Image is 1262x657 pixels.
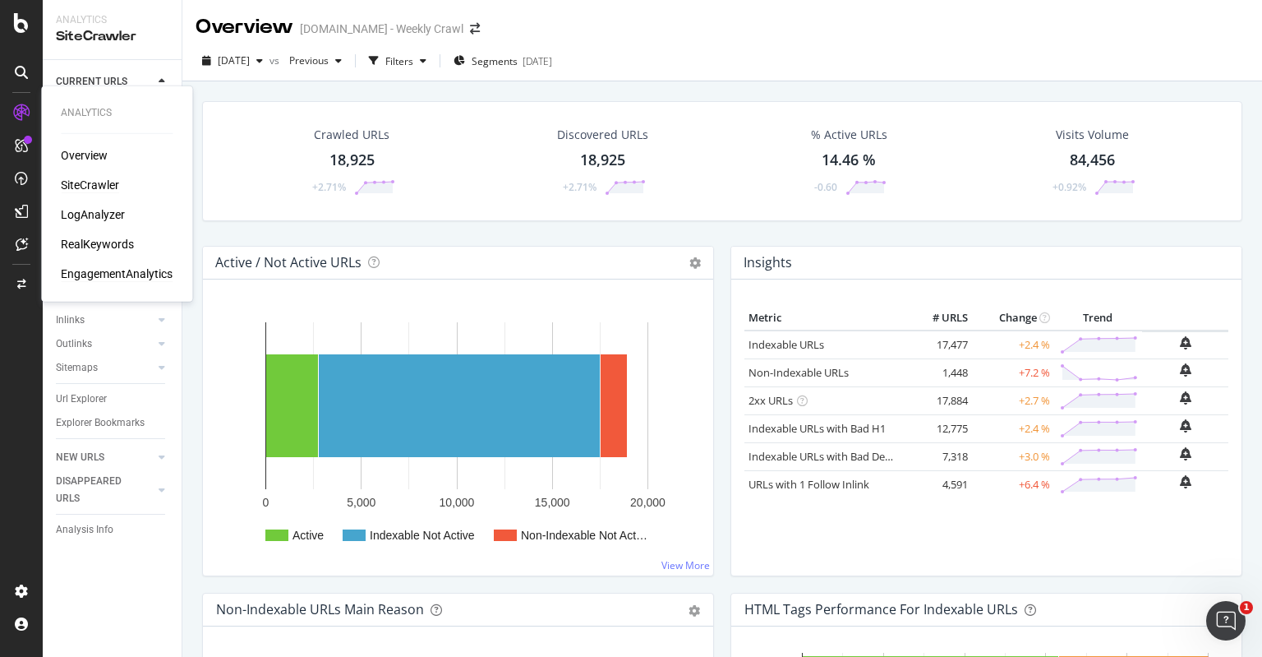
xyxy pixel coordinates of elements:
[61,206,125,223] a: LogAnalyzer
[472,54,518,68] span: Segments
[744,601,1018,618] div: HTML Tags Performance for Indexable URLs
[557,127,648,143] div: Discovered URLs
[580,150,625,171] div: 18,925
[906,306,972,331] th: # URLS
[689,257,701,269] i: Options
[906,470,972,498] td: 4,591
[1180,447,1191,460] div: bell-plus
[1056,127,1129,143] div: Visits Volume
[56,13,168,27] div: Analytics
[972,414,1054,442] td: +2.4 %
[269,53,283,67] span: vs
[314,127,389,143] div: Crawled URLs
[216,306,694,562] svg: A chart.
[1052,180,1086,194] div: +0.92%
[56,414,170,432] a: Explorer Bookmarks
[523,54,552,68] div: [DATE]
[56,391,107,408] div: Url Explorer
[1054,306,1142,331] th: Trend
[56,335,92,353] div: Outlinks
[1180,336,1191,349] div: bell-plus
[56,359,154,377] a: Sitemaps
[906,359,972,386] td: 1,448
[689,605,700,617] div: gear
[56,359,98,377] div: Sitemaps
[56,335,154,353] a: Outlinks
[218,53,250,67] span: 2025 Aug. 21st
[748,365,849,380] a: Non-Indexable URLs
[56,414,145,432] div: Explorer Bookmarks
[814,180,837,194] div: -0.60
[1180,363,1191,377] div: bell-plus
[56,27,168,46] div: SiteCrawler
[535,496,570,509] text: 15,000
[56,312,85,329] div: Inlinks
[56,73,127,90] div: CURRENT URLS
[56,73,154,90] a: CURRENT URLS
[744,252,792,274] h4: Insights
[630,496,666,509] text: 20,000
[822,150,876,171] div: 14.46 %
[56,473,154,507] a: DISAPPEARED URLS
[563,180,596,194] div: +2.71%
[283,53,329,67] span: Previous
[56,312,154,329] a: Inlinks
[811,127,887,143] div: % Active URLs
[906,331,972,359] td: 17,477
[972,386,1054,414] td: +2.7 %
[312,180,346,194] div: +2.71%
[1180,391,1191,405] div: bell-plus
[1180,419,1191,433] div: bell-plus
[748,337,824,352] a: Indexable URLs
[972,359,1054,386] td: +7.2 %
[744,306,906,331] th: Metric
[1070,150,1115,171] div: 84,456
[61,147,108,164] a: Overview
[196,13,293,41] div: Overview
[347,496,375,509] text: 5,000
[370,529,475,542] text: Indexable Not Active
[748,449,928,464] a: Indexable URLs with Bad Description
[300,21,463,37] div: [DOMAIN_NAME] - Weekly Crawl
[385,54,413,68] div: Filters
[283,48,348,74] button: Previous
[470,23,480,35] div: arrow-right-arrow-left
[972,442,1054,470] td: +3.0 %
[661,558,710,572] a: View More
[215,252,362,274] h4: Active / Not Active URLs
[521,529,647,542] text: Non-Indexable Not Act…
[56,449,104,466] div: NEW URLS
[61,177,119,193] a: SiteCrawler
[61,266,173,282] a: EngagementAnalytics
[362,48,433,74] button: Filters
[748,393,793,408] a: 2xx URLs
[292,529,324,542] text: Active
[906,414,972,442] td: 12,775
[748,477,869,492] a: URLs with 1 Follow Inlink
[906,386,972,414] td: 17,884
[216,601,424,618] div: Non-Indexable URLs Main Reason
[329,150,375,171] div: 18,925
[61,236,134,252] a: RealKeywords
[56,449,154,466] a: NEW URLS
[1180,475,1191,488] div: bell-plus
[263,496,269,509] text: 0
[56,473,139,507] div: DISAPPEARED URLS
[56,521,113,539] div: Analysis Info
[56,521,170,539] a: Analysis Info
[56,391,170,408] a: Url Explorer
[61,106,173,120] div: Analytics
[1206,601,1246,641] iframe: Intercom live chat
[447,48,559,74] button: Segments[DATE]
[748,421,886,436] a: Indexable URLs with Bad H1
[196,48,269,74] button: [DATE]
[972,331,1054,359] td: +2.4 %
[972,470,1054,498] td: +6.4 %
[972,306,1054,331] th: Change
